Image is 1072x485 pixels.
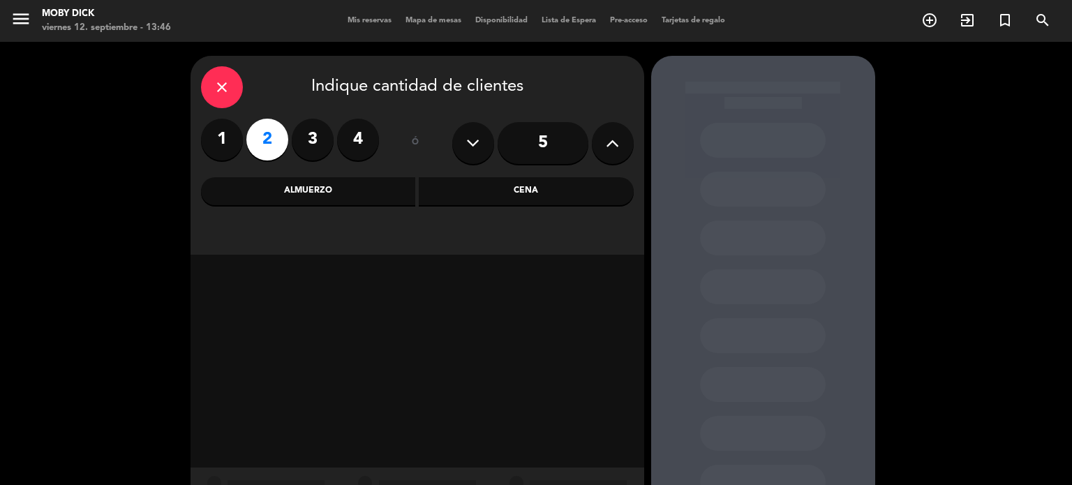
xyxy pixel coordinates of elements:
[201,177,416,205] div: Almuerzo
[399,17,468,24] span: Mapa de mesas
[1034,12,1051,29] i: search
[42,21,171,35] div: viernes 12. septiembre - 13:46
[337,119,379,161] label: 4
[246,119,288,161] label: 2
[419,177,634,205] div: Cena
[292,119,334,161] label: 3
[393,119,438,167] div: ó
[959,12,976,29] i: exit_to_app
[603,17,655,24] span: Pre-acceso
[201,119,243,161] label: 1
[535,17,603,24] span: Lista de Espera
[921,12,938,29] i: add_circle_outline
[201,66,634,108] div: Indique cantidad de clientes
[10,8,31,34] button: menu
[214,79,230,96] i: close
[468,17,535,24] span: Disponibilidad
[997,12,1013,29] i: turned_in_not
[42,7,171,21] div: Moby Dick
[341,17,399,24] span: Mis reservas
[655,17,732,24] span: Tarjetas de regalo
[10,8,31,29] i: menu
